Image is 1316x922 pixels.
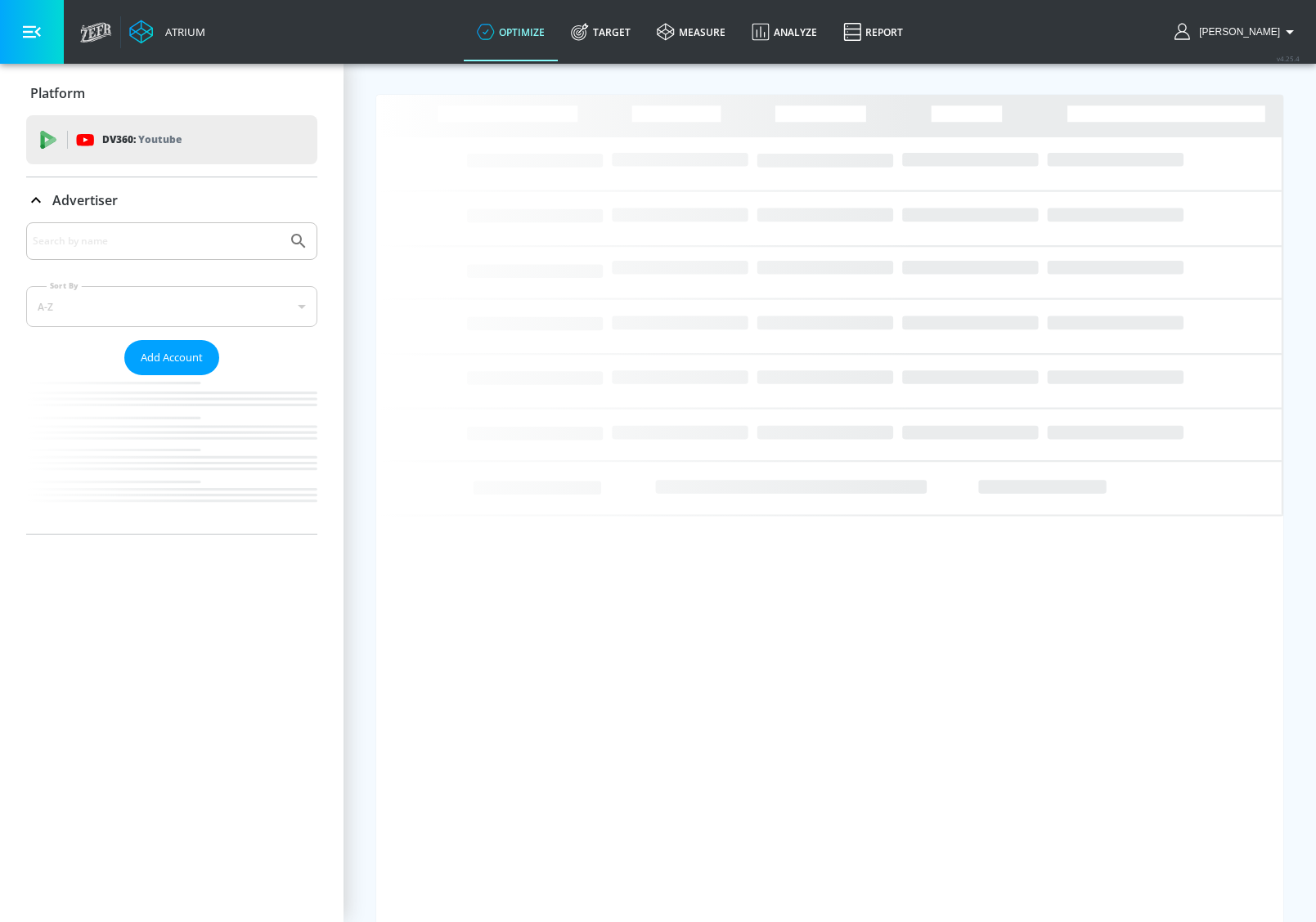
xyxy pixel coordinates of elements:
[26,222,317,534] div: Advertiser
[52,191,118,209] p: Advertiser
[30,84,85,102] p: Platform
[1277,54,1300,63] span: v 4.25.4
[141,348,203,367] span: Add Account
[33,230,281,252] input: Search by name
[644,2,739,61] a: measure
[129,20,205,44] a: Atrium
[26,375,317,534] nav: list of Advertiser
[124,340,219,375] button: Add Account
[464,2,558,61] a: optimize
[26,286,317,327] div: A-Z
[26,70,317,116] div: Platform
[102,131,182,149] p: DV360:
[739,2,830,61] a: Analyze
[47,280,82,291] label: Sort By
[558,2,644,61] a: Target
[159,25,205,39] div: Atrium
[26,177,317,223] div: Advertiser
[830,2,916,61] a: Report
[1175,22,1300,42] button: [PERSON_NAME]
[26,115,317,164] div: DV360: Youtube
[138,131,182,148] p: Youtube
[1192,26,1280,38] span: login as: lekhraj.bhadava@zefr.com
